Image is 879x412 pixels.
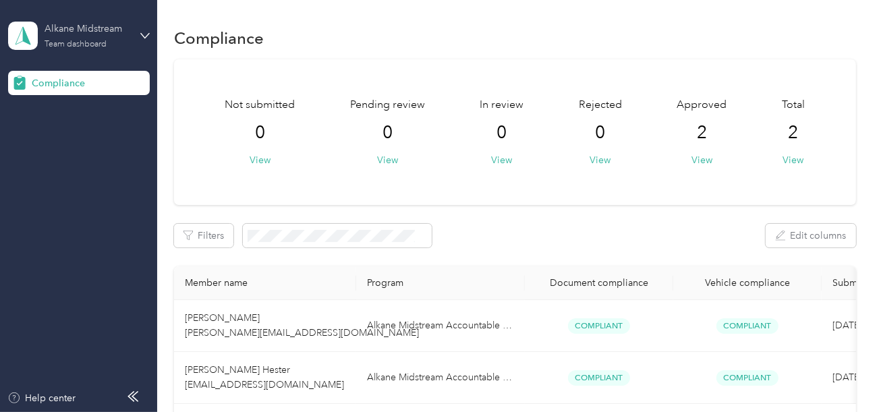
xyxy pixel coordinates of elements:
[697,122,707,144] span: 2
[32,76,85,90] span: Compliance
[536,277,662,289] div: Document compliance
[568,370,630,386] span: Compliant
[382,122,393,144] span: 0
[255,122,265,144] span: 0
[377,153,398,167] button: View
[595,122,605,144] span: 0
[45,40,107,49] div: Team dashboard
[782,97,805,113] span: Total
[716,370,778,386] span: Compliant
[568,318,630,334] span: Compliant
[45,22,129,36] div: Alkane Midstream
[677,97,727,113] span: Approved
[684,277,811,289] div: Vehicle compliance
[185,312,419,339] span: [PERSON_NAME] [PERSON_NAME][EMAIL_ADDRESS][DOMAIN_NAME]
[185,364,344,390] span: [PERSON_NAME] Hester [EMAIL_ADDRESS][DOMAIN_NAME]
[691,153,712,167] button: View
[803,336,879,412] iframe: Everlance-gr Chat Button Frame
[497,122,507,144] span: 0
[7,391,76,405] button: Help center
[174,31,264,45] h1: Compliance
[225,97,295,113] span: Not submitted
[350,97,425,113] span: Pending review
[590,153,611,167] button: View
[716,318,778,334] span: Compliant
[356,300,525,352] td: Alkane Midstream Accountable Plan 2024
[783,153,803,167] button: View
[356,266,525,300] th: Program
[250,153,271,167] button: View
[579,97,622,113] span: Rejected
[174,224,233,247] button: Filters
[480,97,523,113] span: In review
[356,352,525,404] td: Alkane Midstream Accountable Plan 2024
[788,122,798,144] span: 2
[766,224,856,247] button: Edit columns
[174,266,356,300] th: Member name
[491,153,512,167] button: View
